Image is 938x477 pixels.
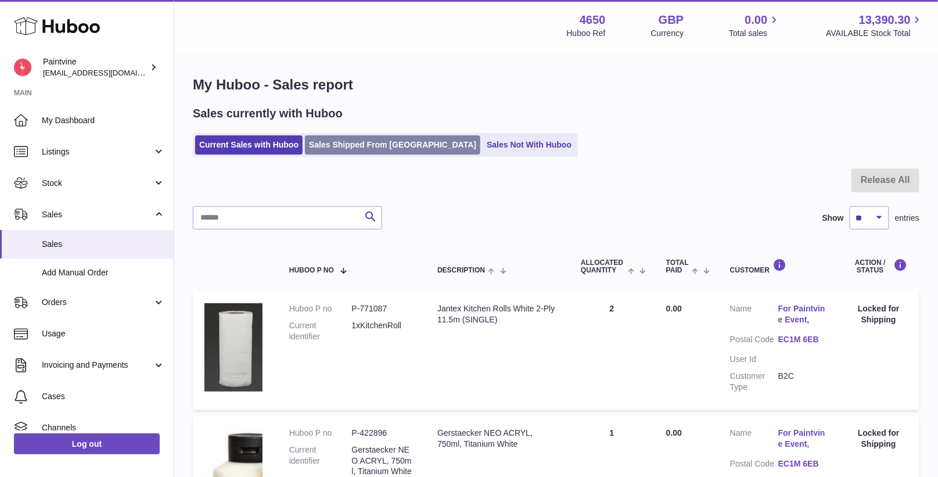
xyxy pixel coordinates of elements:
[729,28,781,39] span: Total sales
[729,12,781,39] a: 0.00 Total sales
[659,12,684,28] strong: GBP
[195,135,303,155] a: Current Sales with Huboo
[42,115,165,126] span: My Dashboard
[745,12,768,28] span: 0.00
[895,213,919,224] span: entries
[42,328,165,339] span: Usage
[651,28,684,39] div: Currency
[778,458,826,469] a: EC1M 6EB
[666,304,682,313] span: 0.00
[778,334,826,345] a: EC1M 6EB
[42,297,153,308] span: Orders
[850,259,908,274] div: Action / Status
[778,303,826,325] a: For Paintvine Event,
[730,334,778,348] dt: Postal Code
[580,12,606,28] strong: 4650
[193,106,343,121] h2: Sales currently with Huboo
[305,135,480,155] a: Sales Shipped From [GEOGRAPHIC_DATA]
[437,303,558,325] div: Jantex Kitchen Rolls White 2-Ply 11.5m (SINGLE)
[778,428,826,450] a: For Paintvine Event,
[778,371,826,393] dd: B2C
[437,428,558,450] div: Gerstaecker NEO ACRYL, 750ml, Titanium White
[289,303,352,314] dt: Huboo P no
[730,371,778,393] dt: Customer Type
[826,28,924,39] span: AVAILABLE Stock Total
[43,56,148,78] div: Paintvine
[204,303,263,392] img: 1683653328.png
[14,59,31,76] img: euan@paintvine.co.uk
[289,320,352,342] dt: Current identifier
[193,76,919,94] h1: My Huboo - Sales report
[569,292,655,410] td: 2
[289,267,334,274] span: Huboo P no
[567,28,606,39] div: Huboo Ref
[822,213,844,224] label: Show
[289,428,352,439] dt: Huboo P no
[437,267,485,274] span: Description
[850,303,908,325] div: Locked for Shipping
[859,12,911,28] span: 13,390.30
[730,303,778,328] dt: Name
[42,267,165,278] span: Add Manual Order
[352,303,415,314] dd: P-771087
[666,259,689,274] span: Total paid
[352,320,415,342] dd: 1xKitchenRoll
[730,428,778,453] dt: Name
[42,360,153,371] span: Invoicing and Payments
[850,428,908,450] div: Locked for Shipping
[42,239,165,250] span: Sales
[42,146,153,157] span: Listings
[581,259,624,274] span: ALLOCATED Quantity
[483,135,576,155] a: Sales Not With Huboo
[730,354,778,365] dt: User Id
[730,259,826,274] div: Customer
[730,458,778,472] dt: Postal Code
[42,391,165,402] span: Cases
[42,209,153,220] span: Sales
[42,178,153,189] span: Stock
[43,68,171,77] span: [EMAIL_ADDRESS][DOMAIN_NAME]
[42,422,165,433] span: Channels
[666,428,682,437] span: 0.00
[826,12,924,39] a: 13,390.30 AVAILABLE Stock Total
[14,433,160,454] a: Log out
[352,428,415,439] dd: P-422896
